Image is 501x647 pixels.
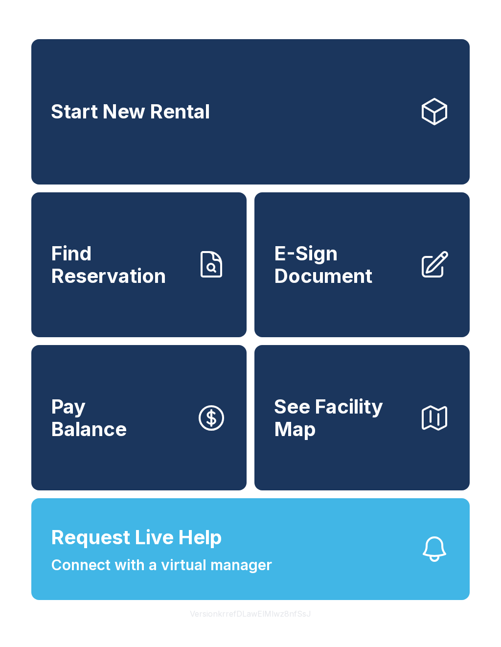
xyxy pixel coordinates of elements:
[31,498,470,600] button: Request Live HelpConnect with a virtual manager
[31,192,247,338] a: Find Reservation
[31,345,247,490] button: PayBalance
[274,242,411,287] span: E-Sign Document
[254,345,470,490] button: See Facility Map
[51,554,272,576] span: Connect with a virtual manager
[274,395,411,440] span: See Facility Map
[182,600,319,627] button: VersionkrrefDLawElMlwz8nfSsJ
[51,242,188,287] span: Find Reservation
[51,100,210,123] span: Start New Rental
[254,192,470,338] a: E-Sign Document
[51,395,127,440] span: Pay Balance
[31,39,470,185] a: Start New Rental
[51,523,222,552] span: Request Live Help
